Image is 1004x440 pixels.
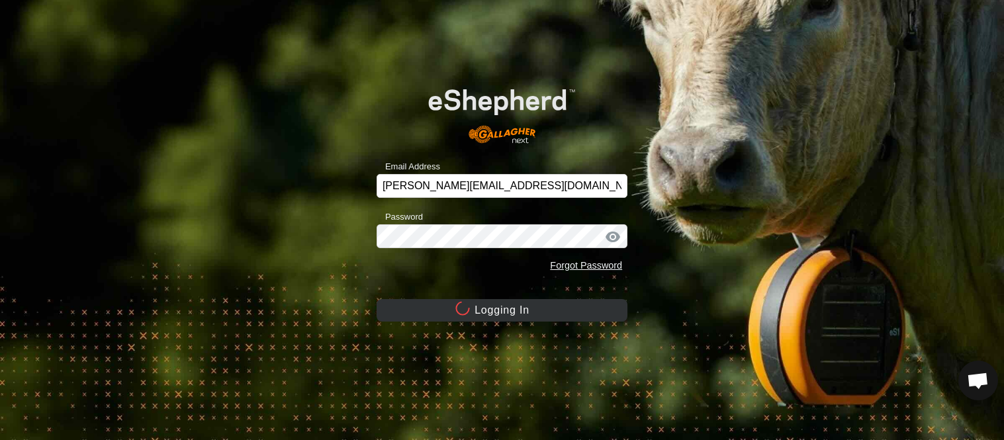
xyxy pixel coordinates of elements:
[377,210,423,224] label: Password
[958,361,998,400] div: Open chat
[402,68,602,154] img: E-shepherd Logo
[377,174,627,198] input: Email Address
[377,160,440,173] label: Email Address
[377,299,627,322] button: Logging In
[550,260,622,271] a: Forgot Password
